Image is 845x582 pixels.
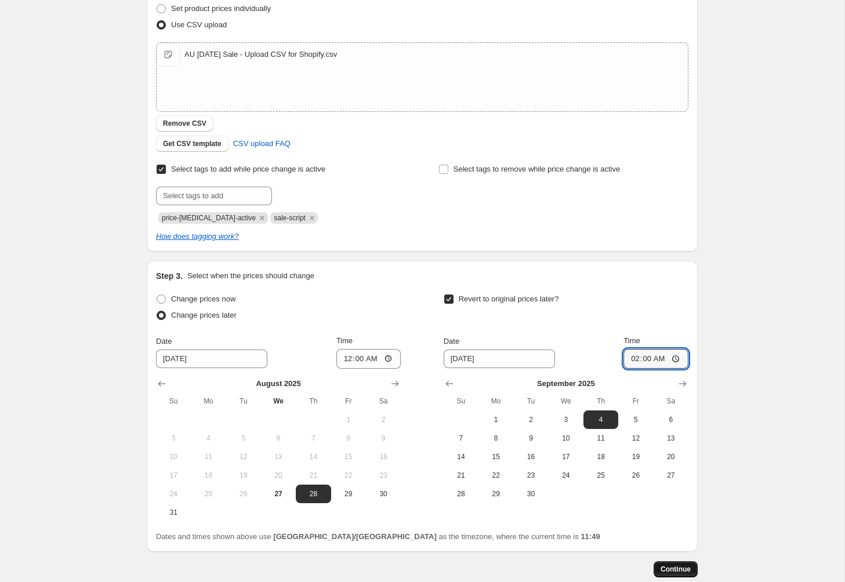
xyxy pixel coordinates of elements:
[336,489,361,499] span: 29
[195,489,221,499] span: 25
[300,452,326,461] span: 14
[654,448,688,466] button: Saturday September 20 2025
[654,561,698,577] button: Continue
[444,392,478,410] th: Sunday
[156,115,213,132] button: Remove CSV
[336,434,361,443] span: 8
[191,429,226,448] button: Monday August 4 2025
[266,489,291,499] span: 27
[266,434,291,443] span: 6
[171,294,235,303] span: Change prices now
[518,415,543,424] span: 2
[366,466,401,485] button: Saturday August 23 2025
[588,471,614,480] span: 25
[483,397,509,406] span: Mo
[156,485,191,503] button: Sunday August 24 2025
[274,214,306,222] span: sale-script
[296,485,331,503] button: Thursday August 28 2025
[296,429,331,448] button: Thursday August 7 2025
[156,350,267,368] input: 8/27/2025
[371,489,396,499] span: 30
[366,485,401,503] button: Saturday August 30 2025
[371,452,396,461] span: 16
[553,434,579,443] span: 10
[583,392,618,410] th: Thursday
[171,20,227,29] span: Use CSV upload
[226,134,298,153] a: CSV upload FAQ
[161,397,186,406] span: Su
[300,471,326,480] span: 21
[518,489,543,499] span: 30
[549,410,583,429] button: Wednesday September 3 2025
[154,376,170,392] button: Show previous month, July 2025
[459,294,559,303] span: Revert to original prices later?
[654,392,688,410] th: Saturday
[553,415,579,424] span: 3
[588,434,614,443] span: 11
[336,336,353,345] span: Time
[171,311,237,319] span: Change prices later
[336,415,361,424] span: 1
[444,429,478,448] button: Sunday September 7 2025
[156,532,600,541] span: Dates and times shown above use as the timezone, where the current time is
[266,452,291,461] span: 13
[191,392,226,410] th: Monday
[156,429,191,448] button: Sunday August 3 2025
[331,392,366,410] th: Friday
[654,466,688,485] button: Saturday September 27 2025
[156,392,191,410] th: Sunday
[296,466,331,485] button: Thursday August 21 2025
[231,434,256,443] span: 5
[257,213,267,223] button: Remove price-change-job-active
[618,429,653,448] button: Friday September 12 2025
[658,452,684,461] span: 20
[448,489,474,499] span: 28
[336,452,361,461] span: 15
[366,448,401,466] button: Saturday August 16 2025
[483,471,509,480] span: 22
[331,429,366,448] button: Friday August 8 2025
[478,466,513,485] button: Monday September 22 2025
[444,448,478,466] button: Sunday September 14 2025
[623,397,648,406] span: Fr
[187,270,314,282] p: Select when the prices should change
[618,466,653,485] button: Friday September 26 2025
[231,452,256,461] span: 12
[444,485,478,503] button: Sunday September 28 2025
[478,392,513,410] th: Monday
[588,397,614,406] span: Th
[513,466,548,485] button: Tuesday September 23 2025
[513,392,548,410] th: Tuesday
[331,466,366,485] button: Friday August 22 2025
[366,429,401,448] button: Saturday August 9 2025
[618,392,653,410] th: Friday
[483,489,509,499] span: 29
[156,337,172,345] span: Date
[156,466,191,485] button: Sunday August 17 2025
[483,452,509,461] span: 15
[588,415,614,424] span: 4
[191,466,226,485] button: Monday August 18 2025
[233,138,291,150] span: CSV upload FAQ
[163,119,206,128] span: Remove CSV
[549,466,583,485] button: Wednesday September 24 2025
[161,471,186,480] span: 17
[296,392,331,410] th: Thursday
[448,434,474,443] span: 7
[161,452,186,461] span: 10
[623,415,648,424] span: 5
[483,415,509,424] span: 1
[261,429,296,448] button: Wednesday August 6 2025
[518,452,543,461] span: 16
[553,397,579,406] span: We
[161,489,186,499] span: 24
[658,471,684,480] span: 27
[366,392,401,410] th: Saturday
[371,415,396,424] span: 2
[231,471,256,480] span: 19
[371,434,396,443] span: 9
[583,429,618,448] button: Thursday September 11 2025
[513,448,548,466] button: Tuesday September 16 2025
[674,376,691,392] button: Show next month, October 2025
[195,452,221,461] span: 11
